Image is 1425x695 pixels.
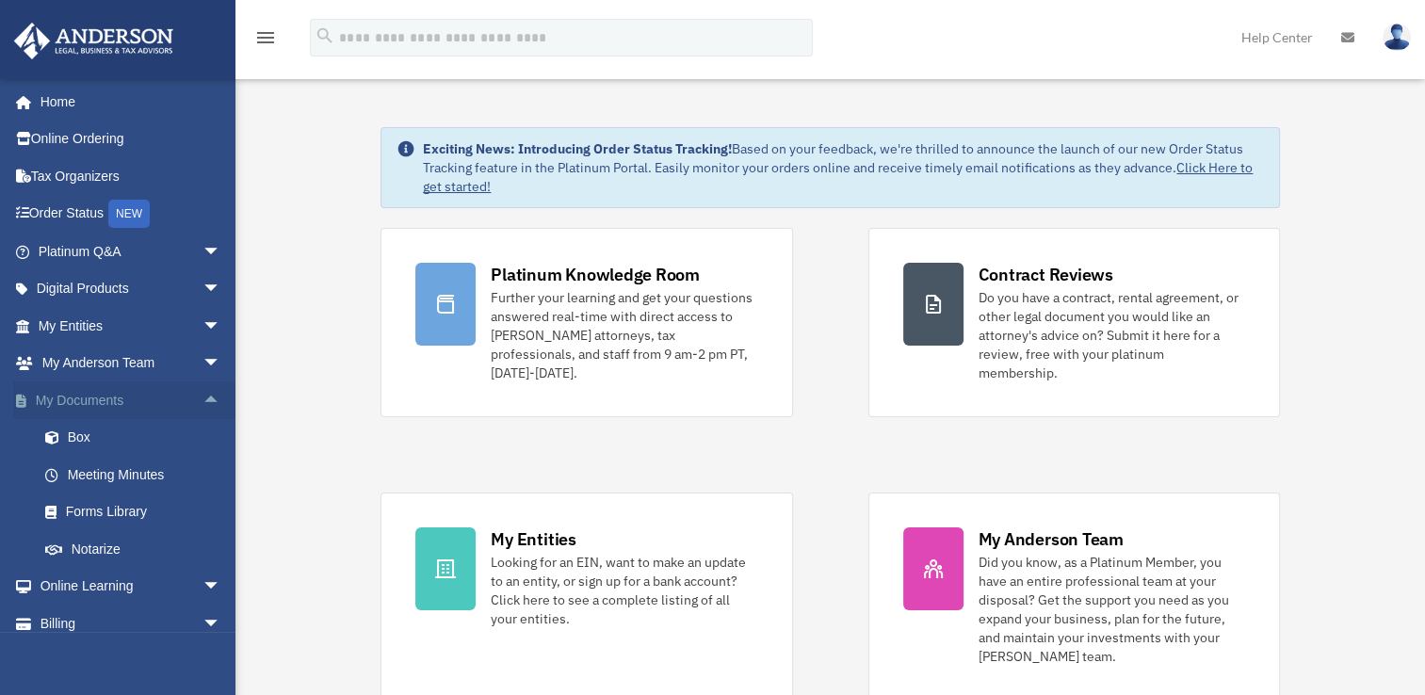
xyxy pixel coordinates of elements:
a: Contract Reviews Do you have a contract, rental agreement, or other legal document you would like... [868,228,1280,417]
a: My Anderson Teamarrow_drop_down [13,345,250,382]
a: Home [13,83,240,121]
span: arrow_drop_down [202,270,240,309]
div: Do you have a contract, rental agreement, or other legal document you would like an attorney's ad... [979,288,1245,382]
a: Digital Productsarrow_drop_down [13,270,250,308]
a: Online Ordering [13,121,250,158]
a: My Documentsarrow_drop_up [13,381,250,419]
a: My Entitiesarrow_drop_down [13,307,250,345]
div: Platinum Knowledge Room [491,263,700,286]
div: Based on your feedback, we're thrilled to announce the launch of our new Order Status Tracking fe... [423,139,1263,196]
a: menu [254,33,277,49]
span: arrow_drop_down [202,233,240,271]
div: My Entities [491,527,575,551]
a: Tax Organizers [13,157,250,195]
span: arrow_drop_down [202,345,240,383]
div: Looking for an EIN, want to make an update to an entity, or sign up for a bank account? Click her... [491,553,757,628]
a: Forms Library [26,493,250,531]
a: Click Here to get started! [423,159,1253,195]
a: Platinum Q&Aarrow_drop_down [13,233,250,270]
a: Platinum Knowledge Room Further your learning and get your questions answered real-time with dire... [381,228,792,417]
strong: Exciting News: Introducing Order Status Tracking! [423,140,732,157]
a: Billingarrow_drop_down [13,605,250,642]
a: Notarize [26,530,250,568]
img: Anderson Advisors Platinum Portal [8,23,179,59]
span: arrow_drop_down [202,605,240,643]
span: arrow_drop_down [202,307,240,346]
a: Order StatusNEW [13,195,250,234]
a: Meeting Minutes [26,456,250,493]
i: search [315,25,335,46]
i: menu [254,26,277,49]
div: NEW [108,200,150,228]
span: arrow_drop_up [202,381,240,420]
span: arrow_drop_down [202,568,240,606]
div: Further your learning and get your questions answered real-time with direct access to [PERSON_NAM... [491,288,757,382]
div: Did you know, as a Platinum Member, you have an entire professional team at your disposal? Get th... [979,553,1245,666]
a: Online Learningarrow_drop_down [13,568,250,606]
div: Contract Reviews [979,263,1113,286]
img: User Pic [1383,24,1411,51]
div: My Anderson Team [979,527,1124,551]
a: Box [26,419,250,457]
